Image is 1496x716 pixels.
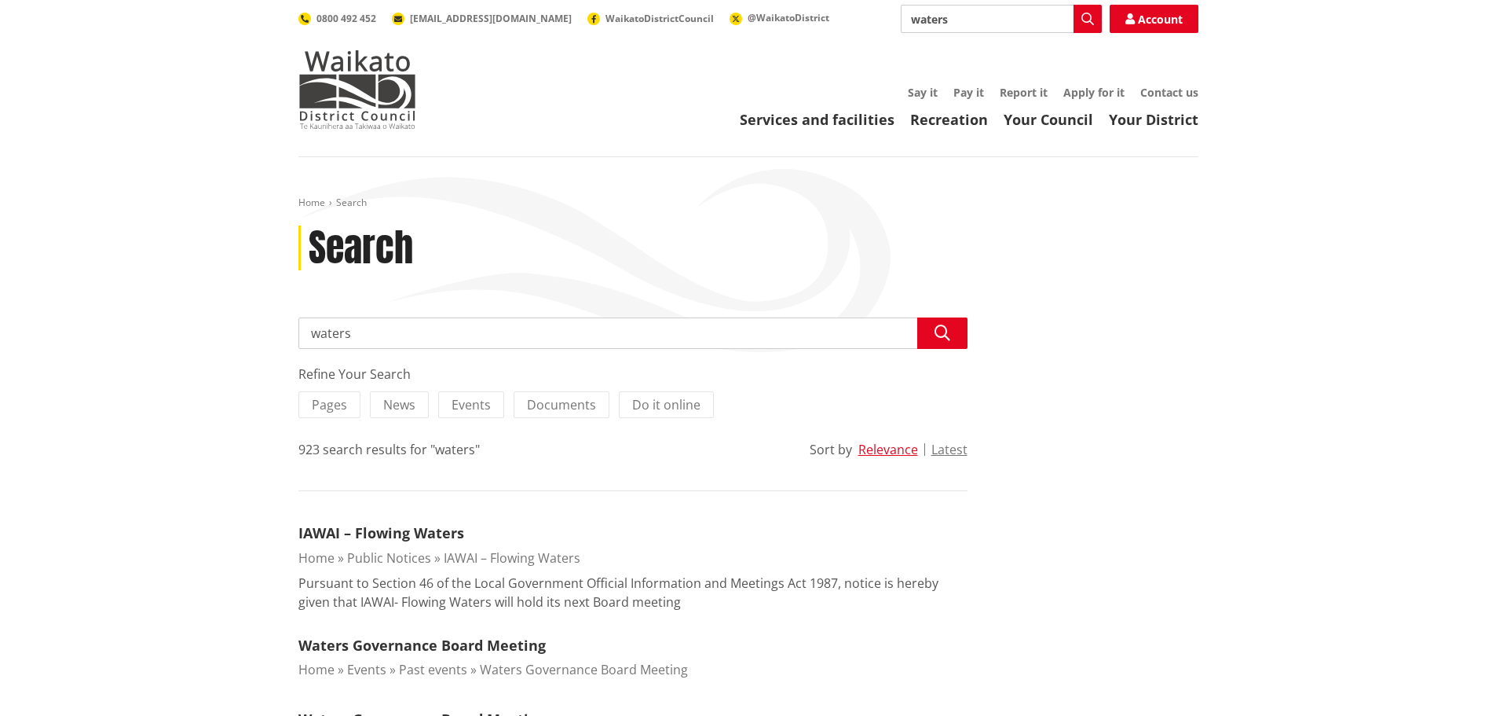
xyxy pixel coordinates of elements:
a: Home [298,661,335,678]
img: Waikato District Council - Te Kaunihera aa Takiwaa o Waikato [298,50,416,129]
a: Home [298,549,335,567]
span: Documents [527,396,596,413]
span: @WaikatoDistrict [748,11,829,24]
a: Your District [1109,110,1198,129]
span: 0800 492 452 [316,12,376,25]
a: [EMAIL_ADDRESS][DOMAIN_NAME] [392,12,572,25]
span: [EMAIL_ADDRESS][DOMAIN_NAME] [410,12,572,25]
a: Public Notices [347,549,431,567]
a: Services and facilities [740,110,894,129]
a: Past events [399,661,467,678]
div: Refine Your Search [298,365,967,384]
div: 923 search results for "waters" [298,440,480,459]
a: 0800 492 452 [298,12,376,25]
a: Events [347,661,386,678]
a: @WaikatoDistrict [730,11,829,24]
span: Pages [312,396,347,413]
a: Recreation [910,110,988,129]
input: Search input [298,318,967,349]
span: News [383,396,415,413]
a: IAWAI – Flowing Waters [298,523,464,542]
a: Contact us [1140,85,1198,100]
button: Latest [931,442,967,457]
a: Account [1110,5,1198,33]
a: Apply for it [1063,85,1125,100]
a: IAWAI – Flowing Waters [444,549,580,567]
div: Sort by [810,440,852,459]
span: Events [452,396,491,413]
a: Home [298,196,325,209]
p: Pursuant to Section 46 of the Local Government Official Information and Meetings Act 1987, notice... [298,574,967,611]
button: Relevance [858,442,918,457]
nav: breadcrumb [298,196,1198,210]
span: WaikatoDistrictCouncil [605,12,714,25]
a: Waters Governance Board Meeting [480,661,688,678]
input: Search input [901,5,1102,33]
span: Search [336,196,367,209]
a: WaikatoDistrictCouncil [587,12,714,25]
h1: Search [309,226,413,271]
a: Pay it [953,85,984,100]
a: Your Council [1004,110,1093,129]
a: Say it [908,85,938,100]
a: Report it [1000,85,1048,100]
span: Do it online [632,396,700,413]
a: Waters Governance Board Meeting [298,636,546,655]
